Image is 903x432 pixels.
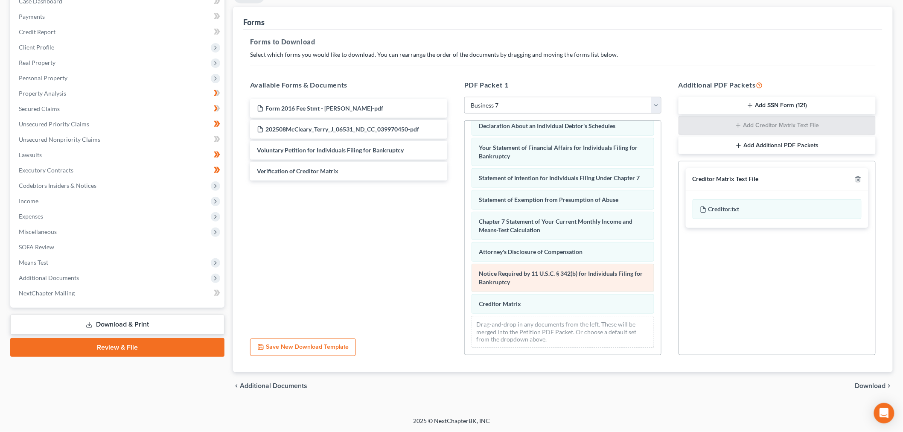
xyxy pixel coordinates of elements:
[208,417,695,432] div: 2025 © NextChapterBK, INC
[479,270,643,286] span: Notice Required by 11 U.S.C. § 342(b) for Individuals Filing for Bankruptcy
[12,101,224,117] a: Secured Claims
[479,174,640,181] span: Statement of Intention for Individuals Filing Under Chapter 7
[479,300,521,307] span: Creditor Matrix
[19,28,55,35] span: Credit Report
[679,137,876,155] button: Add Additional PDF Packets
[886,382,893,389] i: chevron_right
[12,132,224,147] a: Unsecured Nonpriority Claims
[12,239,224,255] a: SOFA Review
[12,163,224,178] a: Executory Contracts
[12,286,224,301] a: NextChapter Mailing
[265,126,419,133] span: 202508McCleary_Terry_J_06531_ND_CC_039970450-pdf
[855,382,893,389] button: Download chevron_right
[19,243,54,251] span: SOFA Review
[265,105,383,112] span: Form 2016 Fee Stmt - [PERSON_NAME]-pdf
[679,97,876,115] button: Add SSN Form (121)
[479,144,638,160] span: Your Statement of Financial Affairs for Individuals Filing for Bankruptcy
[233,382,307,389] a: chevron_left Additional Documents
[19,228,57,235] span: Miscellaneous
[12,117,224,132] a: Unsecured Priority Claims
[479,218,632,234] span: Chapter 7 Statement of Your Current Monthly Income and Means-Test Calculation
[257,167,338,175] span: Verification of Creditor Matrix
[19,13,45,20] span: Payments
[19,289,75,297] span: NextChapter Mailing
[250,80,447,90] h5: Available Forms & Documents
[12,24,224,40] a: Credit Report
[19,44,54,51] span: Client Profile
[19,90,66,97] span: Property Analysis
[693,199,862,219] div: Creditor.txt
[679,116,876,135] button: Add Creditor Matrix Text File
[855,382,886,389] span: Download
[257,146,404,154] span: Voluntary Petition for Individuals Filing for Bankruptcy
[874,403,894,423] div: Open Intercom Messenger
[250,50,876,59] p: Select which forms you would like to download. You can rearrange the order of the documents by dr...
[679,80,876,90] h5: Additional PDF Packets
[243,17,265,27] div: Forms
[19,151,42,158] span: Lawsuits
[19,120,89,128] span: Unsecured Priority Claims
[464,80,661,90] h5: PDF Packet 1
[12,9,224,24] a: Payments
[19,182,96,189] span: Codebtors Insiders & Notices
[19,166,73,174] span: Executory Contracts
[19,59,55,66] span: Real Property
[233,382,240,389] i: chevron_left
[19,105,60,112] span: Secured Claims
[19,259,48,266] span: Means Test
[250,339,356,356] button: Save New Download Template
[12,86,224,101] a: Property Analysis
[19,197,38,204] span: Income
[472,316,654,348] div: Drag-and-drop in any documents from the left. These will be merged into the Petition PDF Packet. ...
[479,196,618,203] span: Statement of Exemption from Presumption of Abuse
[250,37,876,47] h5: Forms to Download
[10,315,224,335] a: Download & Print
[479,122,615,129] span: Declaration About an Individual Debtor's Schedules
[240,382,307,389] span: Additional Documents
[19,213,43,220] span: Expenses
[19,136,100,143] span: Unsecured Nonpriority Claims
[693,175,759,183] div: Creditor Matrix Text File
[12,147,224,163] a: Lawsuits
[479,248,583,255] span: Attorney's Disclosure of Compensation
[19,274,79,281] span: Additional Documents
[19,74,67,82] span: Personal Property
[10,338,224,357] a: Review & File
